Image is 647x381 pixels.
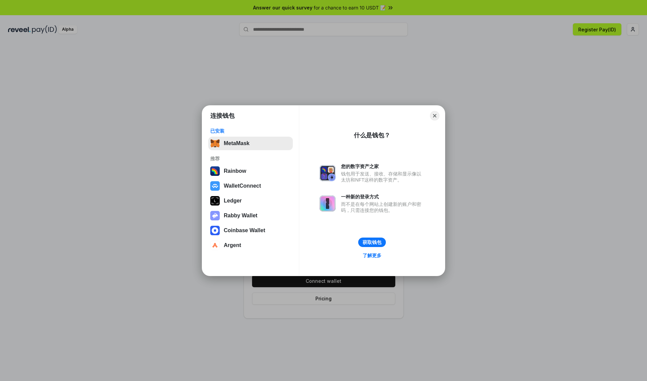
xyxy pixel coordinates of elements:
[224,198,242,204] div: Ledger
[341,163,425,169] div: 您的数字资产之家
[210,156,291,162] div: 推荐
[210,128,291,134] div: 已安装
[224,213,257,219] div: Rabby Wallet
[210,211,220,220] img: svg+xml,%3Csvg%20xmlns%3D%22http%3A%2F%2Fwww.w3.org%2F2000%2Fsvg%22%20fill%3D%22none%22%20viewBox...
[341,201,425,213] div: 而不是在每个网站上创建新的账户和密码，只需连接您的钱包。
[210,241,220,250] img: svg+xml,%3Csvg%20width%3D%2228%22%20height%3D%2228%22%20viewBox%3D%220%200%2028%2028%22%20fill%3D...
[430,111,439,120] button: Close
[208,137,293,150] button: MetaMask
[363,239,381,245] div: 获取钱包
[208,194,293,208] button: Ledger
[363,252,381,258] div: 了解更多
[208,179,293,193] button: WalletConnect
[224,168,246,174] div: Rainbow
[224,227,265,234] div: Coinbase Wallet
[224,140,249,146] div: MetaMask
[341,171,425,183] div: 钱包用于发送、接收、存储和显示像以太坊和NFT这样的数字资产。
[210,112,235,120] h1: 连接钱包
[319,165,336,181] img: svg+xml,%3Csvg%20xmlns%3D%22http%3A%2F%2Fwww.w3.org%2F2000%2Fsvg%22%20fill%3D%22none%22%20viewBox...
[210,181,220,191] img: svg+xml,%3Csvg%20width%3D%2228%22%20height%3D%2228%22%20viewBox%3D%220%200%2028%2028%22%20fill%3D...
[208,164,293,178] button: Rainbow
[224,183,261,189] div: WalletConnect
[210,139,220,148] img: svg+xml,%3Csvg%20fill%3D%22none%22%20height%3D%2233%22%20viewBox%3D%220%200%2035%2033%22%20width%...
[224,242,241,248] div: Argent
[208,209,293,222] button: Rabby Wallet
[210,166,220,176] img: svg+xml,%3Csvg%20width%3D%22120%22%20height%3D%22120%22%20viewBox%3D%220%200%20120%20120%22%20fil...
[354,131,390,139] div: 什么是钱包？
[319,195,336,212] img: svg+xml,%3Csvg%20xmlns%3D%22http%3A%2F%2Fwww.w3.org%2F2000%2Fsvg%22%20fill%3D%22none%22%20viewBox...
[358,238,386,247] button: 获取钱包
[359,251,386,260] a: 了解更多
[210,196,220,206] img: svg+xml,%3Csvg%20xmlns%3D%22http%3A%2F%2Fwww.w3.org%2F2000%2Fsvg%22%20width%3D%2228%22%20height%3...
[341,194,425,200] div: 一种新的登录方式
[208,239,293,252] button: Argent
[210,226,220,235] img: svg+xml,%3Csvg%20width%3D%2228%22%20height%3D%2228%22%20viewBox%3D%220%200%2028%2028%22%20fill%3D...
[208,224,293,237] button: Coinbase Wallet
